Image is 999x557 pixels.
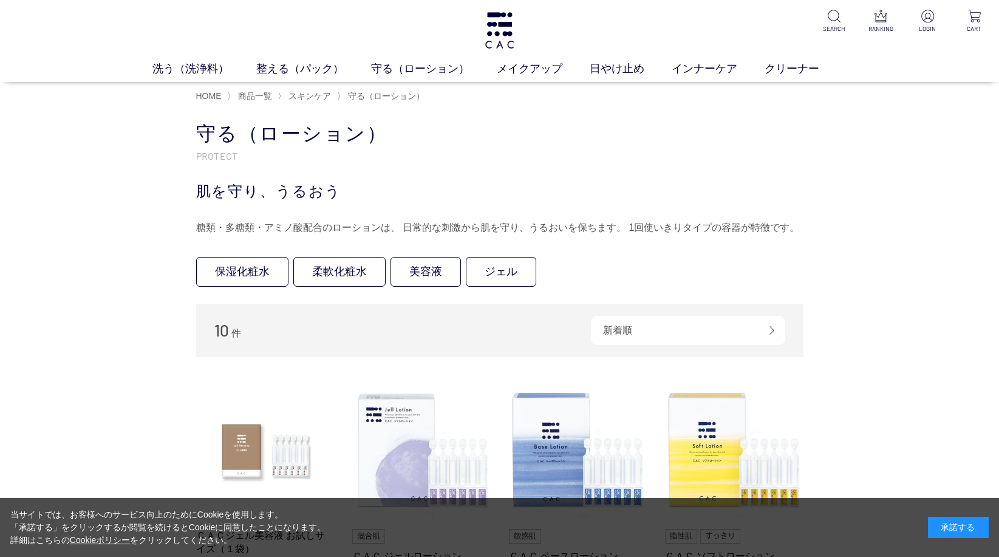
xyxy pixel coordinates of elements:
a: 守る（ローション） [371,61,497,77]
span: 10 [214,321,229,340]
a: Cookieポリシー [70,535,131,545]
div: 当サイトでは、お客様へのサービス向上のためにCookieを使用します。 「承諾する」をクリックするか閲覧を続けるとCookieに同意したことになります。 詳細はこちらの をクリックしてください。 [10,508,326,547]
p: CART [960,24,989,33]
a: 日やけ止め [590,61,672,77]
a: RANKING [866,10,896,33]
p: SEARCH [819,24,849,33]
p: PROTECT [196,149,803,162]
li: 〉 [278,91,334,102]
a: 美容液 [390,257,461,287]
a: 守る（ローション） [346,91,424,101]
a: CART [960,10,989,33]
a: ジェル [466,257,536,287]
div: 肌を守り、うるおう [196,180,803,202]
span: 守る（ローション） [348,91,424,101]
img: ＣＡＣ ベースローション [509,381,647,520]
a: SEARCH [819,10,849,33]
a: 整える（パック） [256,61,371,77]
li: 〉 [337,91,428,102]
a: インナーケア [672,61,765,77]
a: 洗う（洗浄料） [152,61,256,77]
p: RANKING [866,24,896,33]
a: 商品一覧 [236,91,272,101]
a: メイクアップ [497,61,590,77]
img: logo [483,12,516,49]
img: ＣＡＣ ソフトローション [665,381,803,520]
a: 柔軟化粧水 [293,257,386,287]
img: ＣＡＣ ジェルローション [352,381,491,520]
span: 件 [231,328,241,338]
span: 商品一覧 [238,91,272,101]
p: LOGIN [913,24,943,33]
a: クリーナー [765,61,847,77]
div: 新着順 [591,316,785,345]
a: LOGIN [913,10,943,33]
img: ＣＡＣジェル美容液 お試しサイズ（１袋） [196,381,335,520]
a: スキンケア [286,91,331,101]
span: スキンケア [288,91,331,101]
div: 糖類・多糖類・アミノ酸配合のローションは、 日常的な刺激から肌を守り、うるおいを保ちます。 1回使いきりタイプの容器が特徴です。 [196,218,803,237]
h1: 守る（ローション） [196,121,803,147]
a: HOME [196,91,222,101]
div: 承諾する [928,517,989,538]
a: 保湿化粧水 [196,257,288,287]
li: 〉 [227,91,275,102]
